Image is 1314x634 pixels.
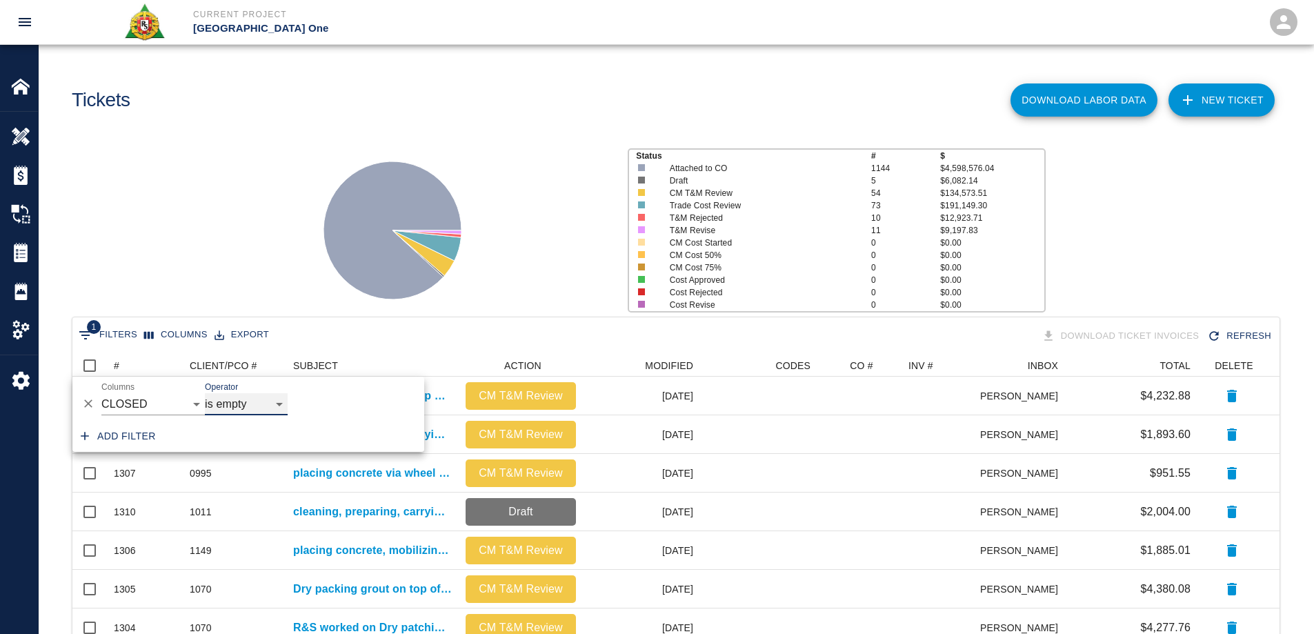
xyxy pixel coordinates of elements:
button: Select columns [141,324,211,346]
div: CODES [700,355,817,377]
p: 10 [871,212,940,224]
p: CM T&M Review [471,426,570,443]
a: cleaning, preparing, carrying bags down the stairs and pouring Level 2 mezz west side. [293,504,452,520]
p: $12,923.71 [940,212,1044,224]
div: [DATE] [583,493,700,531]
p: CM T&M Review [471,542,570,559]
div: MODIFIED [645,355,693,377]
div: CLIENT/PCO # [190,355,257,377]
p: $0.00 [940,274,1044,286]
div: 1307 [114,466,136,480]
button: Show filters [75,324,141,346]
div: [DATE] [583,377,700,415]
label: Columns [101,382,135,393]
div: [DATE] [583,531,700,570]
p: Status [636,150,871,162]
div: MODIFIED [583,355,700,377]
p: $ [940,150,1044,162]
div: 1306 [114,544,136,557]
div: [PERSON_NAME] [981,415,1065,454]
div: 1149 [190,544,212,557]
p: $191,149.30 [940,199,1044,212]
div: CO # [850,355,873,377]
p: 54 [871,187,940,199]
div: [DATE] [583,570,700,608]
div: SUBJECT [286,355,459,377]
p: CM T&M Review [471,581,570,597]
p: CM T&M Review [670,187,851,199]
p: $1,893.60 [1140,426,1191,443]
div: # [114,355,119,377]
a: Dry packing grout on top of beams for Column line EK/E17, EJ/E16, E29/EE [293,581,452,597]
div: INV # [908,355,933,377]
div: Chat Widget [1245,568,1314,634]
p: CM T&M Review [471,388,570,404]
p: $0.00 [940,249,1044,261]
p: Draft [670,175,851,187]
div: ACTION [459,355,583,377]
div: ACTION [504,355,541,377]
p: Cost Revise [670,299,851,311]
div: 0995 [190,466,212,480]
p: 0 [871,249,940,261]
p: Current Project [193,8,732,21]
p: 1144 [871,162,940,175]
p: $0.00 [940,286,1044,299]
h1: Tickets [72,89,130,112]
p: CM Cost 75% [670,261,851,274]
div: [PERSON_NAME] [981,377,1065,415]
p: Cost Rejected [670,286,851,299]
p: Cost Approved [670,274,851,286]
a: placing concrete via wheel [PERSON_NAME], shoveling and pulling concrete for HHS2/L1- BHS-AT.N tu... [293,465,452,482]
p: T&M Revise [670,224,851,237]
p: # [871,150,940,162]
p: T&M Rejected [670,212,851,224]
p: 73 [871,199,940,212]
div: [PERSON_NAME] [981,570,1065,608]
a: placing concrete, mobilizing concrete via concrete buggy, vibrating concrete, shoveling concrete ... [293,542,452,559]
span: 1 [87,320,101,334]
p: CM T&M Review [471,465,570,482]
p: $0.00 [940,299,1044,311]
div: SUBJECT [293,355,338,377]
div: CO # [817,355,902,377]
div: INBOX [981,355,1065,377]
p: 0 [871,237,940,249]
p: 0 [871,274,940,286]
button: Delete [78,393,99,414]
div: CODES [775,355,810,377]
p: 5 [871,175,940,187]
p: $9,197.83 [940,224,1044,237]
p: 0 [871,299,940,311]
div: [DATE] [583,415,700,454]
div: [PERSON_NAME] [981,454,1065,493]
p: $1,885.01 [1140,542,1191,559]
img: Roger & Sons Concrete [123,3,166,41]
p: 0 [871,261,940,274]
p: $4,380.08 [1140,581,1191,597]
div: [DATE] [583,454,700,493]
div: CLIENT/PCO # [183,355,286,377]
p: $0.00 [940,237,1044,249]
div: TOTAL [1159,355,1191,377]
div: 1305 [114,582,136,596]
button: open drawer [8,6,41,39]
p: CM Cost Started [670,237,851,249]
p: $134,573.51 [940,187,1044,199]
p: $951.55 [1150,465,1191,482]
div: Tickets download in groups of 15 [1039,324,1205,348]
div: [PERSON_NAME] [981,493,1065,531]
p: [GEOGRAPHIC_DATA] One [193,21,732,37]
div: Refresh the list [1204,324,1277,348]
p: 11 [871,224,940,237]
p: $0.00 [940,261,1044,274]
div: [PERSON_NAME] [981,531,1065,570]
p: $6,082.14 [940,175,1044,187]
p: Trade Cost Review [670,199,851,212]
div: DELETE [1197,355,1266,377]
label: Operator [205,382,238,393]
